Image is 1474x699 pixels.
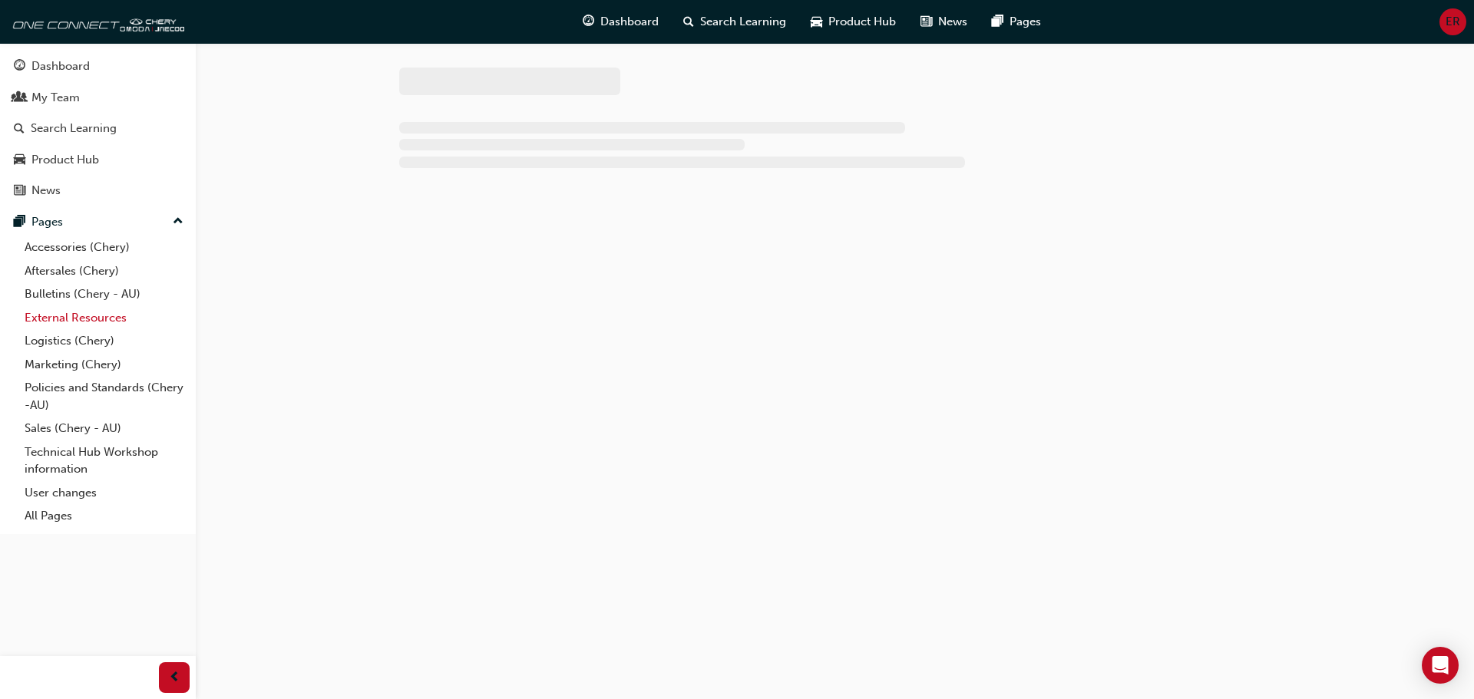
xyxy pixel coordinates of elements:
span: pages-icon [992,12,1003,31]
span: car-icon [14,153,25,167]
div: Search Learning [31,120,117,137]
span: news-icon [920,12,932,31]
a: Marketing (Chery) [18,353,190,377]
a: search-iconSearch Learning [671,6,798,38]
a: news-iconNews [908,6,980,38]
span: guage-icon [583,12,594,31]
a: Technical Hub Workshop information [18,440,190,481]
div: Pages [31,213,63,231]
button: DashboardMy TeamSearch LearningProduct HubNews [6,49,190,208]
span: Pages [1010,13,1041,31]
span: search-icon [683,12,694,31]
span: News [938,13,967,31]
span: Search Learning [700,13,786,31]
a: User changes [18,481,190,505]
a: All Pages [18,504,190,528]
span: Product Hub [828,13,896,31]
a: guage-iconDashboard [570,6,671,38]
div: Open Intercom Messenger [1422,647,1459,684]
a: Sales (Chery - AU) [18,417,190,440]
a: Product Hub [6,146,190,174]
img: oneconnect [8,6,184,37]
span: guage-icon [14,60,25,74]
a: My Team [6,84,190,112]
div: News [31,182,61,199]
span: car-icon [811,12,822,31]
span: up-icon [173,212,183,232]
a: Accessories (Chery) [18,236,190,259]
a: External Resources [18,306,190,330]
a: Bulletins (Chery - AU) [18,282,190,306]
div: My Team [31,89,80,107]
button: ER [1439,8,1466,35]
a: News [6,176,190,205]
span: search-icon [14,122,25,136]
span: news-icon [14,184,25,198]
a: Dashboard [6,52,190,81]
a: Search Learning [6,114,190,143]
span: Dashboard [600,13,659,31]
button: Pages [6,208,190,236]
span: ER [1446,13,1460,31]
div: Product Hub [31,151,99,169]
a: pages-iconPages [980,6,1053,38]
a: Aftersales (Chery) [18,259,190,283]
span: pages-icon [14,216,25,229]
a: car-iconProduct Hub [798,6,908,38]
a: Logistics (Chery) [18,329,190,353]
a: Policies and Standards (Chery -AU) [18,376,190,417]
span: prev-icon [169,668,180,687]
div: Dashboard [31,58,90,75]
span: people-icon [14,91,25,105]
